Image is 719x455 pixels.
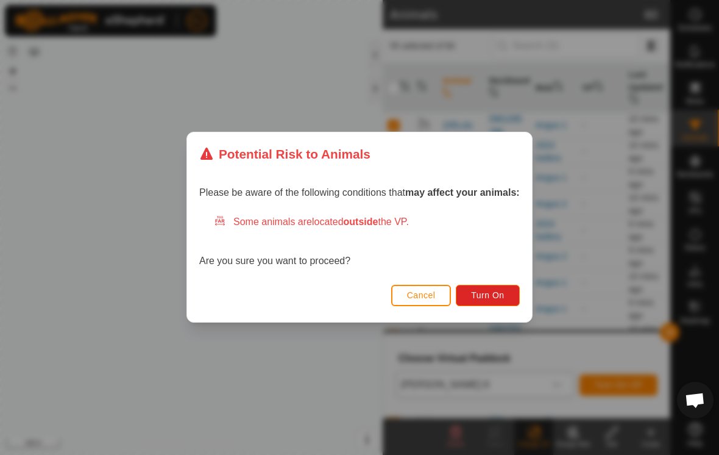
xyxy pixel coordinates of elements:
[344,217,378,227] strong: outside
[214,215,520,230] div: Some animals are
[199,215,520,269] div: Are you sure you want to proceed?
[405,188,520,198] strong: may affect your animals:
[472,291,505,301] span: Turn On
[199,188,520,198] span: Please be aware of the following conditions that
[407,291,436,301] span: Cancel
[312,217,409,227] span: located the VP.
[199,145,370,163] div: Potential Risk to Animals
[456,285,520,306] button: Turn On
[677,382,714,418] a: Open chat
[391,285,452,306] button: Cancel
